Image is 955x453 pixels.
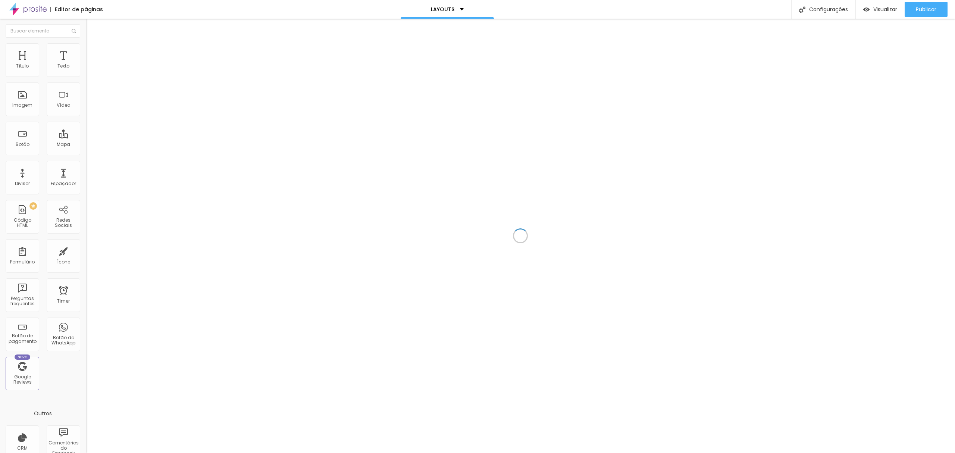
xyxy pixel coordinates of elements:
div: Botão do WhatsApp [48,335,78,346]
img: Icone [799,6,805,13]
div: Ícone [57,259,70,265]
div: Timer [57,299,70,304]
div: Mapa [57,142,70,147]
div: Editor de páginas [50,7,103,12]
span: Publicar [916,6,936,12]
img: Icone [72,29,76,33]
div: Espaçador [51,181,76,186]
div: Redes Sociais [48,218,78,228]
button: Visualizar [856,2,905,17]
div: CRM [17,446,28,451]
img: view-1.svg [863,6,870,13]
div: Perguntas frequentes [7,296,37,307]
span: Visualizar [873,6,897,12]
div: Botão de pagamento [7,333,37,344]
div: Vídeo [57,103,70,108]
input: Buscar elemento [6,24,80,38]
div: Código HTML [7,218,37,228]
div: Divisor [15,181,30,186]
button: Publicar [905,2,948,17]
div: Botão [16,142,29,147]
p: LAYOUTS [431,7,454,12]
div: Imagem [12,103,32,108]
div: Texto [57,63,69,69]
div: Formulário [10,259,35,265]
div: Google Reviews [7,374,37,385]
div: Título [16,63,29,69]
div: Novo [15,354,31,360]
